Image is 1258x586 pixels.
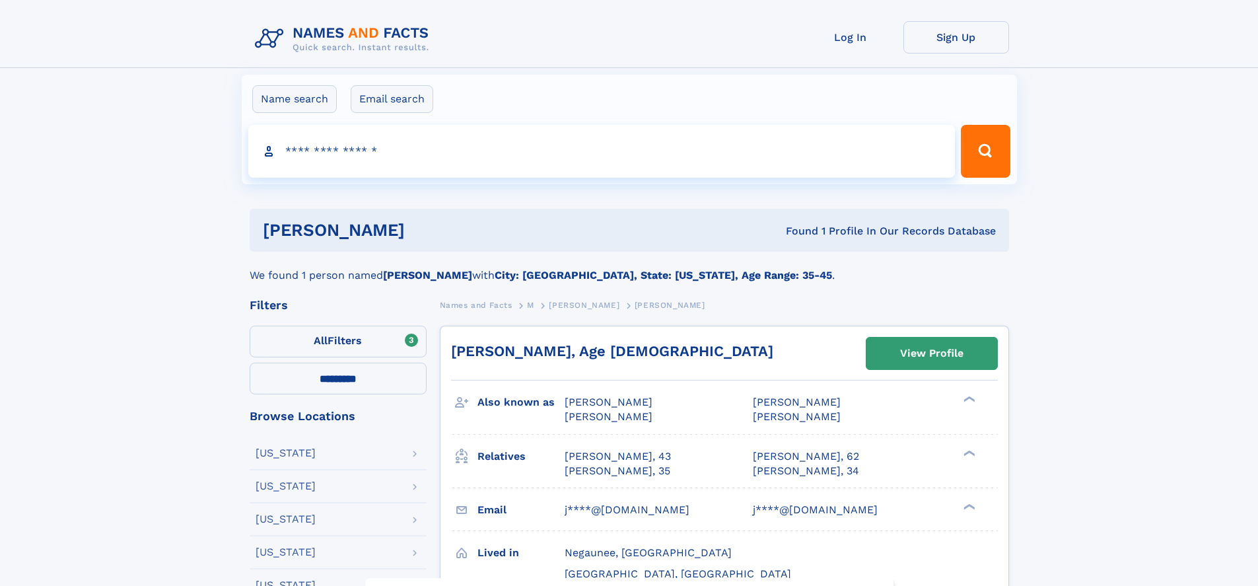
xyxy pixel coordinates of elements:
[565,410,652,423] span: [PERSON_NAME]
[527,301,534,310] span: M
[753,464,859,478] a: [PERSON_NAME], 34
[477,391,565,414] h3: Also known as
[477,445,565,468] h3: Relatives
[903,21,1009,54] a: Sign Up
[527,297,534,313] a: M
[798,21,903,54] a: Log In
[256,547,316,558] div: [US_STATE]
[753,410,841,423] span: [PERSON_NAME]
[960,502,976,511] div: ❯
[595,224,996,238] div: Found 1 Profile In Our Records Database
[866,338,997,369] a: View Profile
[383,269,472,281] b: [PERSON_NAME]
[351,85,433,113] label: Email search
[250,410,427,422] div: Browse Locations
[252,85,337,113] label: Name search
[256,448,316,458] div: [US_STATE]
[495,269,832,281] b: City: [GEOGRAPHIC_DATA], State: [US_STATE], Age Range: 35-45
[263,222,596,238] h1: [PERSON_NAME]
[440,297,512,313] a: Names and Facts
[549,297,619,313] a: [PERSON_NAME]
[565,449,671,464] a: [PERSON_NAME], 43
[250,21,440,57] img: Logo Names and Facts
[250,299,427,311] div: Filters
[565,568,791,580] span: [GEOGRAPHIC_DATA], [GEOGRAPHIC_DATA]
[314,334,328,347] span: All
[248,125,956,178] input: search input
[565,396,652,408] span: [PERSON_NAME]
[960,395,976,404] div: ❯
[451,343,773,359] a: [PERSON_NAME], Age [DEMOGRAPHIC_DATA]
[256,514,316,525] div: [US_STATE]
[250,252,1009,283] div: We found 1 person named with .
[565,464,670,478] a: [PERSON_NAME], 35
[565,546,732,559] span: Negaunee, [GEOGRAPHIC_DATA]
[477,542,565,564] h3: Lived in
[477,499,565,521] h3: Email
[256,481,316,492] div: [US_STATE]
[900,338,963,369] div: View Profile
[753,449,859,464] a: [PERSON_NAME], 62
[549,301,619,310] span: [PERSON_NAME]
[635,301,705,310] span: [PERSON_NAME]
[753,396,841,408] span: [PERSON_NAME]
[250,326,427,357] label: Filters
[961,125,1010,178] button: Search Button
[960,449,976,457] div: ❯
